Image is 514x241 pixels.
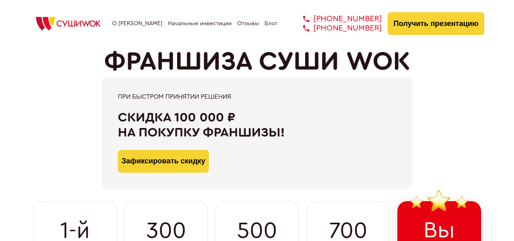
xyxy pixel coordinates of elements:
[118,110,396,140] div: Скидка 100 000 ₽ на покупку франшизы!
[112,20,163,27] a: О [PERSON_NAME]
[265,20,278,27] a: Блог
[168,20,232,27] a: Начальные инвестиции
[388,12,485,35] button: Получить презентацию
[118,150,209,173] button: Зафиксировать скидку
[237,20,259,27] a: Отзывы
[30,15,107,33] img: СУШИWOK
[104,47,410,77] h1: ФРАНШИЗА СУШИ WOK
[291,24,382,33] a: [PHONE_NUMBER]
[291,14,382,24] a: [PHONE_NUMBER]
[118,93,396,100] div: При быстром принятии решения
